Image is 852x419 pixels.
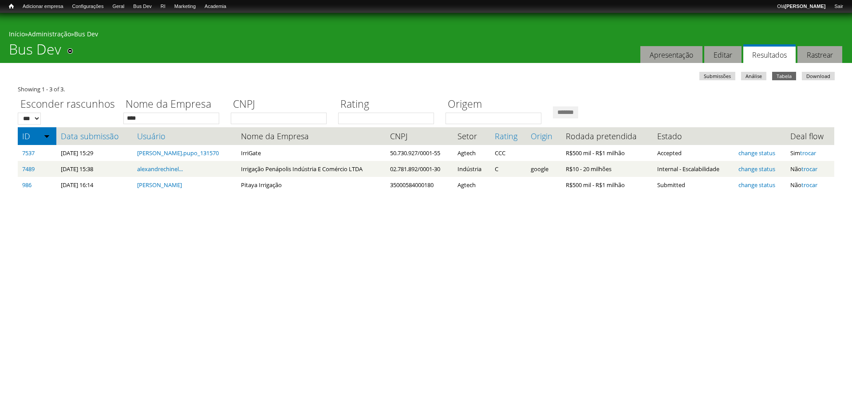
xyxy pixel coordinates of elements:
a: Início [9,30,25,38]
a: Submissões [699,72,735,80]
a: 7537 [22,149,35,157]
a: Academia [200,2,231,11]
a: [PERSON_NAME].pupo_131570 [137,149,219,157]
td: R$10 - 20 milhões [561,161,653,177]
td: IrriGate [237,145,386,161]
a: Administração [28,30,71,38]
label: Esconder rascunhos [18,97,118,113]
a: Editar [704,46,742,63]
a: Rastrear [797,46,842,63]
a: trocar [801,181,817,189]
label: Rating [338,97,440,113]
td: Sim [786,145,834,161]
td: Irrigação Penápolis Indústria E Comércio LTDA [237,161,386,177]
a: Tabela [772,72,796,80]
a: Resultados [743,44,796,63]
td: Agtech [453,145,491,161]
div: » » [9,30,843,41]
th: Estado [653,127,734,145]
th: Rodada pretendida [561,127,653,145]
a: 7489 [22,165,35,173]
td: Accepted [653,145,734,161]
a: Rating [495,132,522,141]
td: [DATE] 15:38 [56,161,133,177]
td: [DATE] 15:29 [56,145,133,161]
a: change status [738,165,775,173]
img: ordem crescente [44,133,50,139]
th: Setor [453,127,491,145]
td: Indústria [453,161,491,177]
th: CNPJ [386,127,453,145]
a: Configurações [68,2,108,11]
div: Showing 1 - 3 of 3. [18,85,834,94]
a: Geral [108,2,129,11]
a: Download [802,72,835,80]
td: 50.730.927/0001-55 [386,145,453,161]
td: Agtech [453,177,491,193]
td: Internal - Escalabilidade [653,161,734,177]
a: Adicionar empresa [18,2,68,11]
a: Apresentação [640,46,702,63]
a: Análise [741,72,766,80]
a: Sair [830,2,848,11]
a: trocar [800,149,816,157]
a: 986 [22,181,32,189]
strong: [PERSON_NAME] [785,4,825,9]
a: Bus Dev [74,30,98,38]
a: ID [22,132,52,141]
a: Bus Dev [129,2,156,11]
a: Marketing [170,2,200,11]
a: change status [738,181,775,189]
a: RI [156,2,170,11]
label: Origem [446,97,547,113]
td: google [526,161,561,177]
td: C [490,161,526,177]
a: Origin [531,132,557,141]
a: Olá[PERSON_NAME] [773,2,830,11]
h1: Bus Dev [9,41,61,63]
a: Início [4,2,18,11]
a: Data submissão [61,132,129,141]
td: CCC [490,145,526,161]
td: R$500 mil - R$1 milhão [561,177,653,193]
a: alexandrechinel... [137,165,183,173]
td: Submitted [653,177,734,193]
td: 35000584000180 [386,177,453,193]
td: R$500 mil - R$1 milhão [561,145,653,161]
a: change status [738,149,775,157]
a: Usuário [137,132,232,141]
td: 02.781.892/0001-30 [386,161,453,177]
th: Deal flow [786,127,834,145]
a: trocar [801,165,817,173]
span: Início [9,3,14,9]
th: Nome da Empresa [237,127,386,145]
a: [PERSON_NAME] [137,181,182,189]
td: Não [786,161,834,177]
td: Pitaya Irrigação [237,177,386,193]
td: [DATE] 16:14 [56,177,133,193]
label: Nome da Empresa [123,97,225,113]
td: Não [786,177,834,193]
label: CNPJ [231,97,332,113]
